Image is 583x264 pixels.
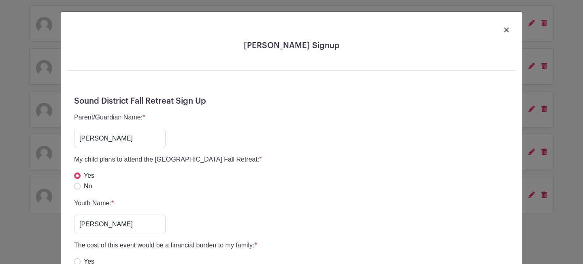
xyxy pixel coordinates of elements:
label: Yes [84,171,94,181]
label: No [84,181,92,191]
input: Type your answer [74,215,166,234]
img: close_button-5f87c8562297e5c2d7936805f587ecaba9071eb48480494691a3f1689db116b3.svg [504,28,509,32]
p: Parent/Guardian Name: [74,113,166,122]
p: The cost of this event would be a financial burden to my family: [74,241,257,250]
h5: Sound District Fall Retreat Sign Up [74,96,509,106]
input: Type your answer [74,129,166,148]
h5: [PERSON_NAME] Signup [68,41,515,51]
p: Youth Name: [74,198,166,208]
p: My child plans to attend the [GEOGRAPHIC_DATA] Fall Retreat: [74,155,262,164]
